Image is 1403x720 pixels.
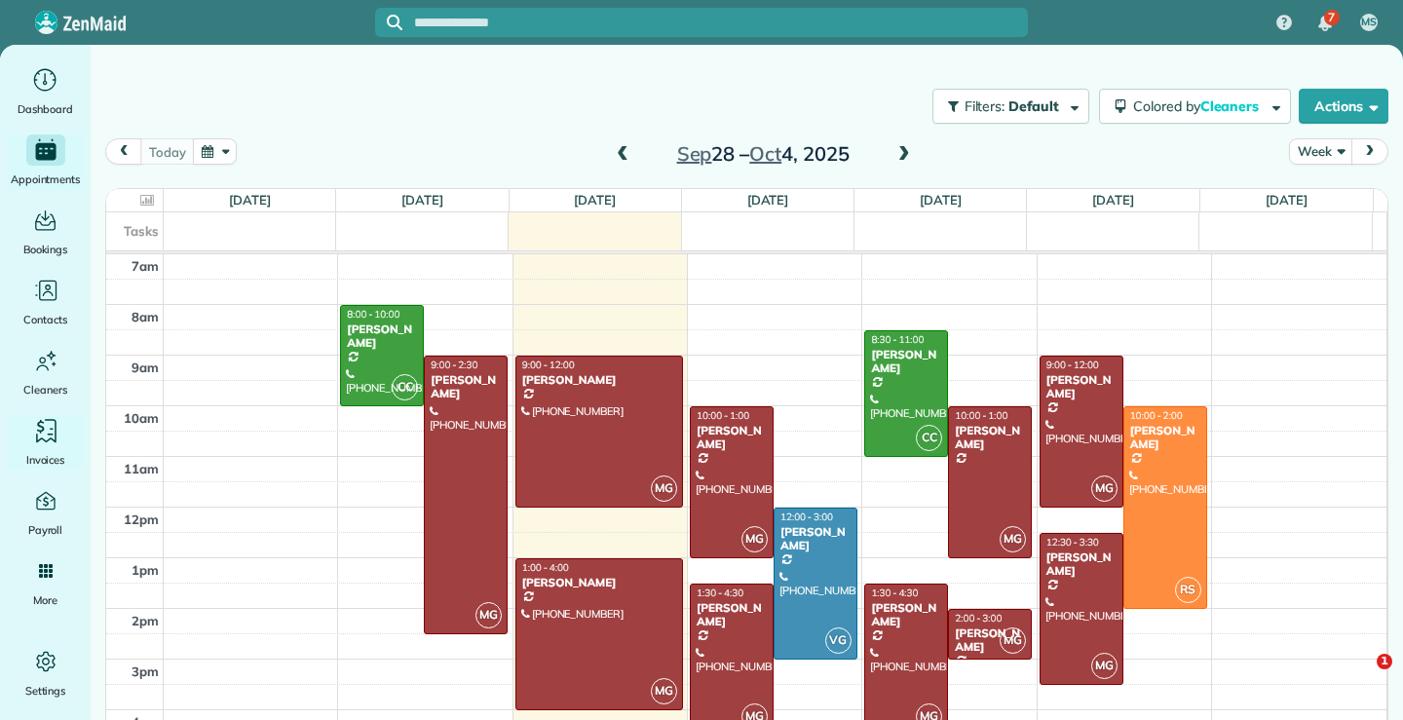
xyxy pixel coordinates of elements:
div: 7 unread notifications [1305,2,1346,45]
a: Settings [8,646,83,701]
span: Contacts [23,310,67,329]
a: Cleaners [8,345,83,399]
span: Cleaners [1200,97,1263,115]
span: 11am [124,461,159,476]
a: [DATE] [1092,192,1134,208]
div: [PERSON_NAME] [954,626,1026,655]
a: [DATE] [1266,192,1308,208]
span: MG [651,678,677,704]
a: Invoices [8,415,83,470]
div: [PERSON_NAME] [430,373,502,401]
span: 1:00 - 4:00 [522,561,569,574]
span: 10:00 - 1:00 [955,409,1007,422]
span: MG [1000,526,1026,552]
div: [PERSON_NAME] [954,424,1026,452]
div: [PERSON_NAME] [696,424,768,452]
span: Tasks [124,223,159,239]
span: RS [1175,577,1201,603]
span: MG [475,602,502,628]
a: Dashboard [8,64,83,119]
span: 10:00 - 2:00 [1130,409,1183,422]
span: 9am [132,360,159,375]
button: Actions [1299,89,1388,124]
span: MG [1091,653,1118,679]
span: 8:00 - 10:00 [347,308,399,321]
a: Contacts [8,275,83,329]
span: Cleaners [23,380,67,399]
span: 2:00 - 3:00 [955,612,1002,625]
span: 1pm [132,562,159,578]
a: Appointments [8,134,83,189]
span: MG [741,526,768,552]
div: [PERSON_NAME] [521,373,677,387]
span: CC [916,425,942,451]
span: MG [1000,627,1026,654]
h2: 28 – 4, 2025 [641,143,885,165]
span: 1:30 - 4:30 [697,587,743,599]
span: Filters: [965,97,1005,115]
div: [PERSON_NAME] [1045,550,1118,579]
span: MG [651,475,677,502]
span: 12pm [124,512,159,527]
span: Sep [677,141,712,166]
svg: Focus search [387,15,402,30]
span: 7am [132,258,159,274]
span: Invoices [26,450,65,470]
span: 2pm [132,613,159,628]
a: [DATE] [401,192,443,208]
a: [DATE] [229,192,271,208]
iframe: Intercom live chat [1337,654,1384,701]
button: next [1351,138,1388,165]
a: [DATE] [574,192,616,208]
a: Payroll [8,485,83,540]
button: Colored byCleaners [1099,89,1291,124]
span: VG [825,627,852,654]
div: [PERSON_NAME] [1045,373,1118,401]
span: Colored by [1133,97,1266,115]
button: Focus search [375,15,402,30]
span: Dashboard [18,99,73,119]
span: 12:30 - 3:30 [1046,536,1099,549]
button: prev [105,138,142,165]
div: [PERSON_NAME] [870,348,942,376]
div: [PERSON_NAME] [779,525,852,553]
span: 10am [124,410,159,426]
span: MG [1091,475,1118,502]
button: Filters: Default [932,89,1089,124]
span: 10:00 - 1:00 [697,409,749,422]
span: 1:30 - 4:30 [871,587,918,599]
button: Week [1289,138,1352,165]
span: Settings [25,681,66,701]
span: Appointments [11,170,81,189]
div: [PERSON_NAME] [696,601,768,629]
a: [DATE] [747,192,789,208]
span: Bookings [23,240,68,259]
button: today [140,138,194,165]
a: Filters: Default [923,89,1089,124]
div: [PERSON_NAME] [346,322,418,351]
span: MS [1361,15,1377,30]
span: 9:00 - 2:30 [431,359,477,371]
div: [PERSON_NAME] [1129,424,1201,452]
span: 8am [132,309,159,324]
span: 9:00 - 12:00 [522,359,575,371]
span: 3pm [132,663,159,679]
div: [PERSON_NAME] [870,601,942,629]
span: Payroll [28,520,63,540]
span: 9:00 - 12:00 [1046,359,1099,371]
div: [PERSON_NAME] [521,576,677,589]
span: 12:00 - 3:00 [780,511,833,523]
a: Bookings [8,205,83,259]
span: Oct [749,141,781,166]
span: More [33,590,57,610]
span: 8:30 - 11:00 [871,333,924,346]
a: [DATE] [920,192,962,208]
span: 7 [1328,10,1335,25]
span: 1 [1377,654,1392,669]
span: Default [1008,97,1060,115]
span: CC [392,374,418,400]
